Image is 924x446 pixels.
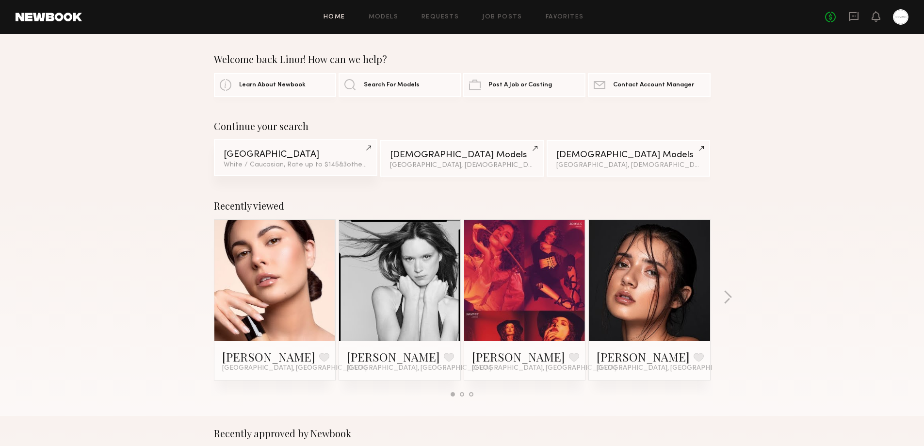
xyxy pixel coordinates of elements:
[613,82,694,88] span: Contact Account Manager
[463,73,585,97] a: Post A Job or Casting
[556,150,700,160] div: [DEMOGRAPHIC_DATA] Models
[339,162,385,168] span: & 3 other filter s
[482,14,522,20] a: Job Posts
[421,14,459,20] a: Requests
[390,150,534,160] div: [DEMOGRAPHIC_DATA] Models
[380,140,544,177] a: [DEMOGRAPHIC_DATA] Models[GEOGRAPHIC_DATA], [DEMOGRAPHIC_DATA] / [DEMOGRAPHIC_DATA]
[472,364,616,372] span: [GEOGRAPHIC_DATA], [GEOGRAPHIC_DATA]
[364,82,420,88] span: Search For Models
[347,364,491,372] span: [GEOGRAPHIC_DATA], [GEOGRAPHIC_DATA]
[597,364,741,372] span: [GEOGRAPHIC_DATA], [GEOGRAPHIC_DATA]
[222,364,367,372] span: [GEOGRAPHIC_DATA], [GEOGRAPHIC_DATA]
[224,162,368,168] div: White / Caucasian, Rate up to $145
[597,349,690,364] a: [PERSON_NAME]
[339,73,461,97] a: Search For Models
[347,349,440,364] a: [PERSON_NAME]
[214,120,711,132] div: Continue your search
[239,82,306,88] span: Learn About Newbook
[214,73,336,97] a: Learn About Newbook
[222,349,315,364] a: [PERSON_NAME]
[556,162,700,169] div: [GEOGRAPHIC_DATA], [DEMOGRAPHIC_DATA] / [DEMOGRAPHIC_DATA]
[369,14,398,20] a: Models
[390,162,534,169] div: [GEOGRAPHIC_DATA], [DEMOGRAPHIC_DATA] / [DEMOGRAPHIC_DATA]
[488,82,552,88] span: Post A Job or Casting
[214,200,711,212] div: Recently viewed
[214,428,711,439] div: Recently approved by Newbook
[546,14,584,20] a: Favorites
[547,140,710,177] a: [DEMOGRAPHIC_DATA] Models[GEOGRAPHIC_DATA], [DEMOGRAPHIC_DATA] / [DEMOGRAPHIC_DATA]
[324,14,345,20] a: Home
[214,139,377,176] a: [GEOGRAPHIC_DATA]White / Caucasian, Rate up to $145&3other filters
[588,73,710,97] a: Contact Account Manager
[472,349,565,364] a: [PERSON_NAME]
[214,53,711,65] div: Welcome back Linor! How can we help?
[224,150,368,159] div: [GEOGRAPHIC_DATA]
